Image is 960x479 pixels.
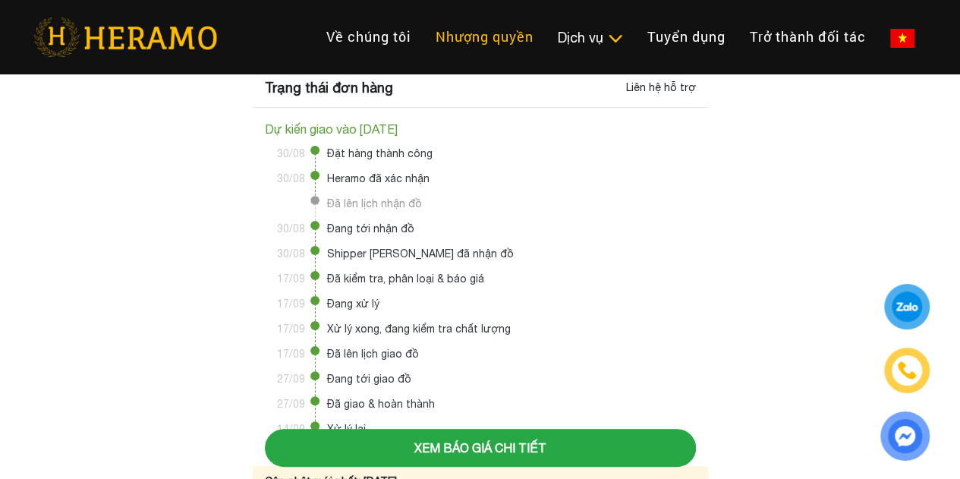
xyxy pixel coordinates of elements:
[277,246,315,271] time: 30/08
[423,20,546,53] a: Nhượng quyền
[558,27,623,48] div: Dịch vụ
[315,146,433,171] span: Đặt hàng thành công
[890,29,914,48] img: vn-flag.png
[315,371,411,396] span: Đang tới giao đồ
[315,321,511,346] span: Xử lý xong, đang kiểm tra chất lượng
[265,77,393,98] div: Trạng thái đơn hàng
[315,221,414,246] span: Đang tới nhận đồ
[277,346,315,371] time: 17/09
[277,371,315,396] time: 27/09
[315,346,419,371] span: Đã lên lịch giao đồ
[315,196,422,221] span: Đã lên lịch nhận đồ
[277,271,315,296] time: 17/09
[315,246,514,271] span: Shipper [PERSON_NAME] đã nhận đồ
[315,171,430,196] span: Heramo đã xác nhận
[635,20,738,53] a: Tuyển dụng
[265,429,696,467] button: Xem báo giá chi tiết
[315,296,379,321] span: Đang xử lý
[265,120,696,138] div: Dự kiến giao vào [DATE]
[277,396,315,421] time: 27/09
[315,396,435,421] span: Đã giao & hoàn thành
[885,348,929,392] a: phone-icon
[898,361,916,379] img: phone-icon
[277,171,315,196] time: 30/08
[277,296,315,321] time: 17/09
[277,221,315,246] time: 30/08
[738,20,878,53] a: Trở thành đối tác
[314,20,423,53] a: Về chúng tôi
[626,80,696,96] div: Liên hệ hỗ trợ
[33,17,217,57] img: heramo-logo.png
[315,271,484,296] span: Đã kiểm tra, phân loại & báo giá
[277,146,315,171] time: 30/08
[607,31,623,46] img: subToggleIcon
[277,321,315,346] time: 17/09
